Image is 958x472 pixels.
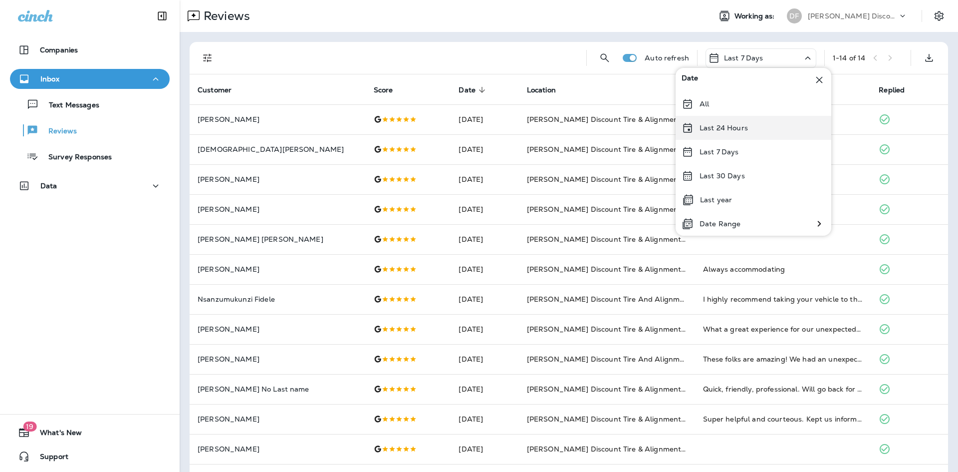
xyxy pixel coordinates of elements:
[700,148,739,156] p: Last 7 Days
[198,295,358,303] p: Nsanzumukunzi Fidele
[703,294,863,304] div: I highly recommend taking your vehicle to this store. They are very honest about the issues with ...
[38,153,112,162] p: Survey Responses
[374,86,393,94] span: Score
[198,145,358,153] p: [DEMOGRAPHIC_DATA][PERSON_NAME]
[198,235,358,243] p: [PERSON_NAME] [PERSON_NAME]
[703,264,863,274] div: Always accommodating
[10,69,170,89] button: Inbox
[198,205,358,213] p: [PERSON_NAME]
[10,94,170,115] button: Text Messages
[451,344,518,374] td: [DATE]
[374,85,406,94] span: Score
[700,100,709,108] p: All
[527,385,824,394] span: [PERSON_NAME] Discount Tire & Alignment [PERSON_NAME] ([STREET_ADDRESS])
[38,127,77,136] p: Reviews
[198,265,358,273] p: [PERSON_NAME]
[40,75,59,83] p: Inbox
[198,85,244,94] span: Customer
[459,85,488,94] span: Date
[527,295,856,304] span: [PERSON_NAME] Discount Tire And Alignment - [GEOGRAPHIC_DATA] ([STREET_ADDRESS])
[30,453,68,465] span: Support
[527,355,856,364] span: [PERSON_NAME] Discount Tire And Alignment - [GEOGRAPHIC_DATA] ([STREET_ADDRESS])
[527,265,842,274] span: [PERSON_NAME] Discount Tire & Alignment [GEOGRAPHIC_DATA] ([STREET_ADDRESS],)
[527,445,825,454] span: [PERSON_NAME] Discount Tire & Alignment - Damariscotta (5 [PERSON_NAME] Plz,)
[879,85,918,94] span: Replied
[700,196,732,204] p: Last year
[451,164,518,194] td: [DATE]
[930,7,948,25] button: Settings
[10,447,170,467] button: Support
[808,12,898,20] p: [PERSON_NAME] Discount Tire & Alignment
[527,325,842,334] span: [PERSON_NAME] Discount Tire & Alignment [GEOGRAPHIC_DATA] ([STREET_ADDRESS],)
[527,175,825,184] span: [PERSON_NAME] Discount Tire & Alignment - Damariscotta (5 [PERSON_NAME] Plz,)
[451,434,518,464] td: [DATE]
[198,445,358,453] p: [PERSON_NAME]
[451,254,518,284] td: [DATE]
[527,115,844,124] span: [PERSON_NAME] Discount Tire & Alignment- [GEOGRAPHIC_DATA] ([STREET_ADDRESS])
[198,175,358,183] p: [PERSON_NAME]
[451,104,518,134] td: [DATE]
[198,325,358,333] p: [PERSON_NAME]
[682,74,699,86] span: Date
[703,384,863,394] div: Quick, friendly, professional. Will go back for any future vehicle needs
[451,134,518,164] td: [DATE]
[700,220,740,228] p: Date Range
[23,422,36,432] span: 19
[30,429,82,441] span: What's New
[10,120,170,141] button: Reviews
[451,314,518,344] td: [DATE]
[703,324,863,334] div: What a great experience for our unexpected tire blow out! Andy, Danielle and the staff were terri...
[724,54,763,62] p: Last 7 Days
[527,205,844,214] span: [PERSON_NAME] Discount Tire & Alignment- [GEOGRAPHIC_DATA] ([STREET_ADDRESS])
[198,415,358,423] p: [PERSON_NAME]
[200,8,250,23] p: Reviews
[451,224,518,254] td: [DATE]
[451,194,518,224] td: [DATE]
[787,8,802,23] div: DF
[39,101,99,110] p: Text Messages
[40,46,78,54] p: Companies
[919,48,939,68] button: Export as CSV
[879,86,905,94] span: Replied
[148,6,176,26] button: Collapse Sidebar
[527,145,840,154] span: [PERSON_NAME] Discount Tire & Alignment [GEOGRAPHIC_DATA] ([STREET_ADDRESS])
[40,182,57,190] p: Data
[10,423,170,443] button: 19What's New
[734,12,777,20] span: Working as:
[198,355,358,363] p: [PERSON_NAME]
[700,124,748,132] p: Last 24 Hours
[451,404,518,434] td: [DATE]
[703,354,863,364] div: These folks are amazing! We had an unexpected tire issue while on vacation. Their service was qui...
[198,86,232,94] span: Customer
[703,414,863,424] div: Super helpful and courteous. Kept us informed and finished the job well ahead of time!!
[595,48,615,68] button: Search Reviews
[10,176,170,196] button: Data
[451,284,518,314] td: [DATE]
[451,374,518,404] td: [DATE]
[700,172,745,180] p: Last 30 Days
[527,415,844,424] span: [PERSON_NAME] Discount Tire & Alignment- [GEOGRAPHIC_DATA] ([STREET_ADDRESS])
[527,85,569,94] span: Location
[527,86,556,94] span: Location
[645,54,689,62] p: Auto refresh
[198,115,358,123] p: [PERSON_NAME]
[833,54,865,62] div: 1 - 14 of 14
[198,48,218,68] button: Filters
[527,235,825,244] span: [PERSON_NAME] Discount Tire & Alignment - Damariscotta (5 [PERSON_NAME] Plz,)
[10,146,170,167] button: Survey Responses
[459,86,476,94] span: Date
[10,40,170,60] button: Companies
[198,385,358,393] p: [PERSON_NAME] No Last name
